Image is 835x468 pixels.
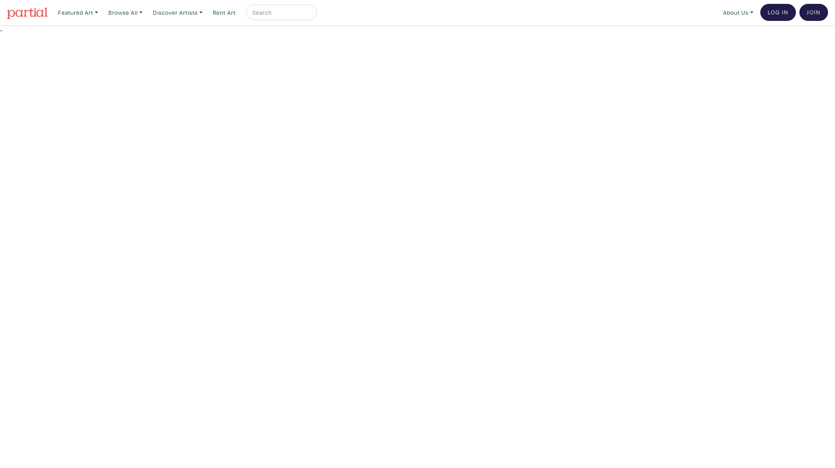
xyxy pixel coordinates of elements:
a: About Us [720,5,757,21]
a: Featured Art [55,5,101,21]
a: Rent Art [209,5,239,21]
input: Search [252,8,310,17]
a: Join [799,4,828,21]
a: Browse All [105,5,146,21]
a: Log In [760,4,796,21]
a: Discover Artists [149,5,206,21]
